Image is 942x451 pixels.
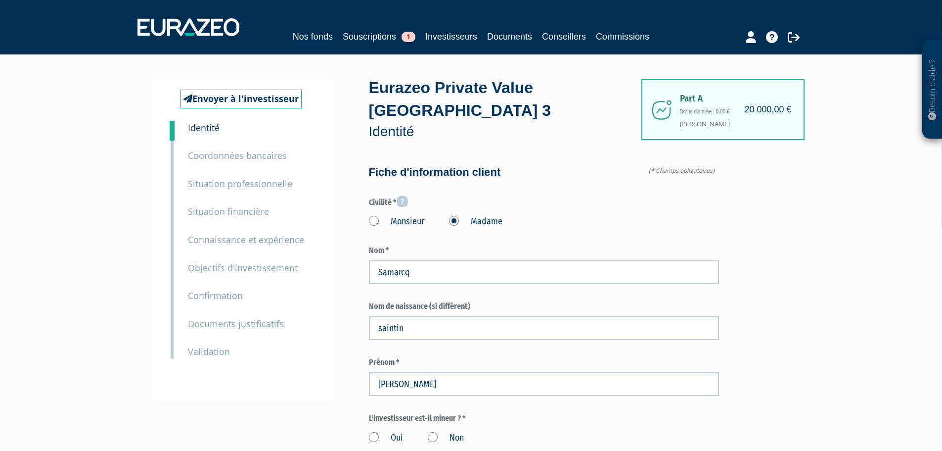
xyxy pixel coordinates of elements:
[180,90,302,108] a: Envoyer à l'investisseur
[402,32,415,42] span: 1
[542,30,586,44] a: Conseillers
[170,121,175,141] a: 1
[188,122,220,134] small: Identité
[137,18,239,36] img: 1732889491-logotype_eurazeo_blanc_rvb.png
[188,262,298,274] small: Objectifs d'investissement
[343,30,415,44] a: Souscriptions1
[188,318,284,330] small: Documents justificatifs
[369,77,641,142] div: Eurazeo Private Value [GEOGRAPHIC_DATA] 3
[369,215,424,228] label: Monsieur
[369,432,403,445] label: Oui
[425,30,477,44] a: Investisseurs
[428,432,464,445] label: Non
[188,346,230,357] small: Validation
[369,301,719,312] label: Nom de naissance (si différent)
[680,109,789,114] h6: Droits d'entrée : 0,00 €
[649,166,719,175] span: (* Champs obligatoires)
[188,234,304,246] small: Connaissance et expérience
[369,245,719,256] label: Nom *
[369,166,719,178] h4: Fiche d'information client
[293,30,333,45] a: Nos fonds
[188,290,243,301] small: Confirmation
[369,122,641,142] p: Identité
[487,30,532,44] a: Documents
[188,178,292,190] small: Situation professionnelle
[596,30,649,44] a: Commissions
[188,205,269,217] small: Situation financière
[744,105,791,115] h4: 20 000,00 €
[449,215,502,228] label: Madame
[680,94,789,104] span: Part A
[369,413,719,424] label: L'investisseur est-il mineur ? *
[369,357,719,368] label: Prénom *
[641,79,805,140] div: [PERSON_NAME]
[369,196,719,208] label: Civilité *
[927,45,938,134] p: Besoin d'aide ?
[188,150,287,161] small: Coordonnées bancaires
